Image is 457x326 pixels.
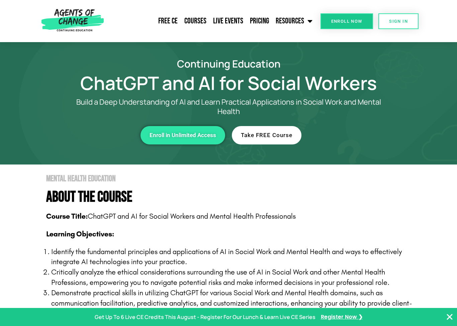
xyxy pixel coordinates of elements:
h2: Mental Health Education [46,175,419,183]
span: Take FREE Course [241,132,292,138]
p: Critically analyze the ethical considerations surrounding the use of AI in Social Work and other ... [51,267,419,288]
h1: ChatGPT and AI for Social Workers [38,75,419,91]
a: Courses [181,13,210,29]
a: Resources [272,13,316,29]
p: Build a Deep Understanding of AI and Learn Practical Applications in Social Work and Mental Health [65,97,392,116]
span: Enroll Now [331,19,362,23]
p: Identify the fundamental principles and applications of AI in Social Work and Mental Health and w... [51,247,419,267]
nav: Menu [107,13,316,29]
span: Enroll in Unlimited Access [150,132,216,138]
a: Enroll Now [321,13,373,29]
p: Demonstrate practical skills in utilizing ChatGPT for various Social Work and Mental Health domai... [51,288,419,319]
h2: Continuing Education [38,59,419,69]
a: Enroll in Unlimited Access [141,126,225,144]
a: Pricing [247,13,272,29]
button: Close Banner [446,313,454,321]
b: Course Title: [46,212,88,221]
p: ChatGPT and AI for Social Workers and Mental Health Professionals [46,211,419,222]
span: SIGN IN [389,19,408,23]
h4: About The Course [46,190,419,205]
a: Register Now ❯ [321,312,363,322]
p: Get Up To 6 Live CE Credits This August - Register For Our Lunch & Learn Live CE Series [95,312,315,322]
b: Learning Objectives: [46,230,114,238]
a: SIGN IN [378,13,419,29]
a: Free CE [155,13,181,29]
a: Live Events [210,13,247,29]
a: Take FREE Course [232,126,301,144]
